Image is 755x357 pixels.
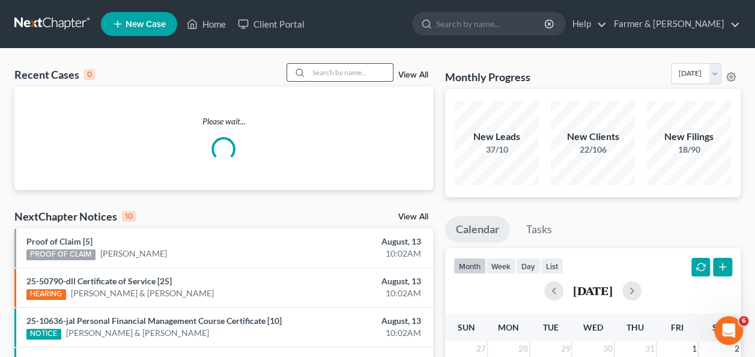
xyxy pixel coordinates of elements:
[455,144,539,156] div: 37/10
[573,284,613,297] h2: [DATE]
[475,341,487,356] span: 27
[26,236,92,246] a: Proof of Claim [5]
[551,130,635,144] div: New Clients
[26,276,172,286] a: 25-50790-dll Certificate of Service [25]
[232,13,310,35] a: Client Portal
[486,258,516,274] button: week
[122,211,136,222] div: 10
[733,341,741,356] span: 2
[644,341,656,356] span: 31
[498,322,519,332] span: Mon
[543,322,559,332] span: Tue
[517,341,529,356] span: 28
[712,322,727,332] span: Sat
[26,249,96,260] div: PROOF OF CLAIM
[626,322,644,332] span: Thu
[26,329,61,340] div: NOTICE
[297,287,421,299] div: 10:02AM
[445,216,510,243] a: Calendar
[297,327,421,339] div: 10:02AM
[181,13,232,35] a: Home
[608,13,740,35] a: Farmer & [PERSON_NAME]
[691,341,698,356] span: 1
[436,13,546,35] input: Search by name...
[14,115,433,127] p: Please wait...
[455,130,539,144] div: New Leads
[297,236,421,248] div: August, 13
[541,258,563,274] button: list
[516,258,541,274] button: day
[126,20,166,29] span: New Case
[739,316,748,326] span: 6
[84,69,95,80] div: 0
[583,322,602,332] span: Wed
[26,316,282,326] a: 25-10636-jal Personal Financial Management Course Certificate [10]
[714,316,743,345] iframe: Intercom live chat
[445,70,530,84] h3: Monthly Progress
[647,144,731,156] div: 18/90
[297,315,421,327] div: August, 13
[671,322,684,332] span: Fri
[398,71,428,79] a: View All
[14,67,95,82] div: Recent Cases
[566,13,607,35] a: Help
[100,248,167,260] a: [PERSON_NAME]
[297,275,421,287] div: August, 13
[66,327,209,339] a: [PERSON_NAME] & [PERSON_NAME]
[551,144,635,156] div: 22/106
[647,130,731,144] div: New Filings
[309,64,393,81] input: Search by name...
[398,213,428,221] a: View All
[458,322,475,332] span: Sun
[71,287,214,299] a: [PERSON_NAME] & [PERSON_NAME]
[515,216,563,243] a: Tasks
[453,258,486,274] button: month
[559,341,571,356] span: 29
[297,248,421,260] div: 10:02AM
[14,209,136,224] div: NextChapter Notices
[26,289,66,300] div: HEARING
[602,341,614,356] span: 30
